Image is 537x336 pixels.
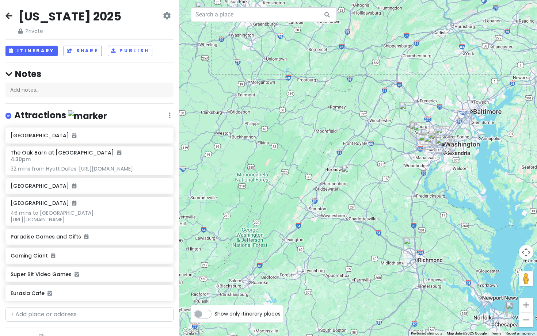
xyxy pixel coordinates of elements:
[108,46,153,56] button: Publish
[447,331,487,335] span: Map data ©2025 Google
[11,271,168,278] h6: Super Bit Video Games
[506,302,522,318] div: Bad Ass Coffee of Hawaii
[420,134,436,150] div: Foundation Coffee
[72,133,76,138] i: Added to itinerary
[68,110,107,122] img: marker
[418,133,434,149] div: Gaming Giant
[410,121,426,137] div: Crooked Run Fermentation
[51,253,55,258] i: Added to itinerary
[519,298,533,312] button: Zoom in
[5,46,58,56] button: Itinerary
[72,183,76,188] i: Added to itinerary
[18,27,121,35] span: Private
[399,102,415,118] div: The Oak Barn at Loyalty
[519,245,533,260] button: Map camera controls
[519,313,533,327] button: Zoom out
[181,327,205,336] img: Google
[428,131,444,147] div: Eden Center
[11,210,168,223] div: 46 mins to [GEOGRAPHIC_DATA]: [URL][DOMAIN_NAME]
[506,301,522,317] div: Eurasia Cafe
[491,331,501,335] a: Terms (opens in new tab)
[195,2,212,18] div: 2805 Whitehaven Blvd
[424,135,440,151] div: Super Bit Video Games
[11,149,121,156] h6: The Oak Barn at [GEOGRAPHIC_DATA]
[11,252,168,259] h6: Gaming Giant
[11,200,76,206] h6: [GEOGRAPHIC_DATA]
[11,183,168,189] h6: [GEOGRAPHIC_DATA]
[435,137,452,153] div: Alexandria
[342,165,358,181] div: Shenandoah National Park
[181,327,205,336] a: Open this area in Google Maps (opens a new window)
[47,291,52,296] i: Added to itinerary
[11,290,168,297] h6: Eurasia Cafe
[435,137,451,153] div: Hypergoat Coffee Roasters
[5,307,174,322] input: + Add place or address
[506,331,535,335] a: Report a map error
[5,83,174,98] div: Add notes...
[191,7,337,22] input: Search a place
[11,233,168,240] h6: Paradise Games and Gifts
[519,271,533,286] button: Drag Pegman onto the map to open Street View
[410,122,426,138] div: Hyatt House Sterling/Dulles Airport-North
[403,237,419,253] div: Lotte Plaza Market - Richmond
[72,201,76,206] i: Added to itinerary
[75,272,79,277] i: Added to itinerary
[64,46,102,56] button: Share
[117,150,121,155] i: Added to itinerary
[11,132,168,139] h6: [GEOGRAPHIC_DATA]
[5,68,174,80] h4: Notes
[84,234,88,239] i: Added to itinerary
[214,310,281,318] span: Show only itinerary places
[435,126,451,142] div: Smithsonian National Zoological Park
[420,129,437,145] div: Caffe Amouri Coffee Roaster
[11,156,31,163] span: 4:30pm
[414,124,430,140] div: Weird Brothers Coffee
[11,165,168,172] div: 32 mins from Hyatt Dulles: [URL][DOMAIN_NAME]
[411,331,442,336] button: Keyboard shortcuts
[18,9,121,24] h2: [US_STATE] 2025
[14,110,107,122] h4: Attractions
[418,134,434,150] div: Paradise Games and Gifts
